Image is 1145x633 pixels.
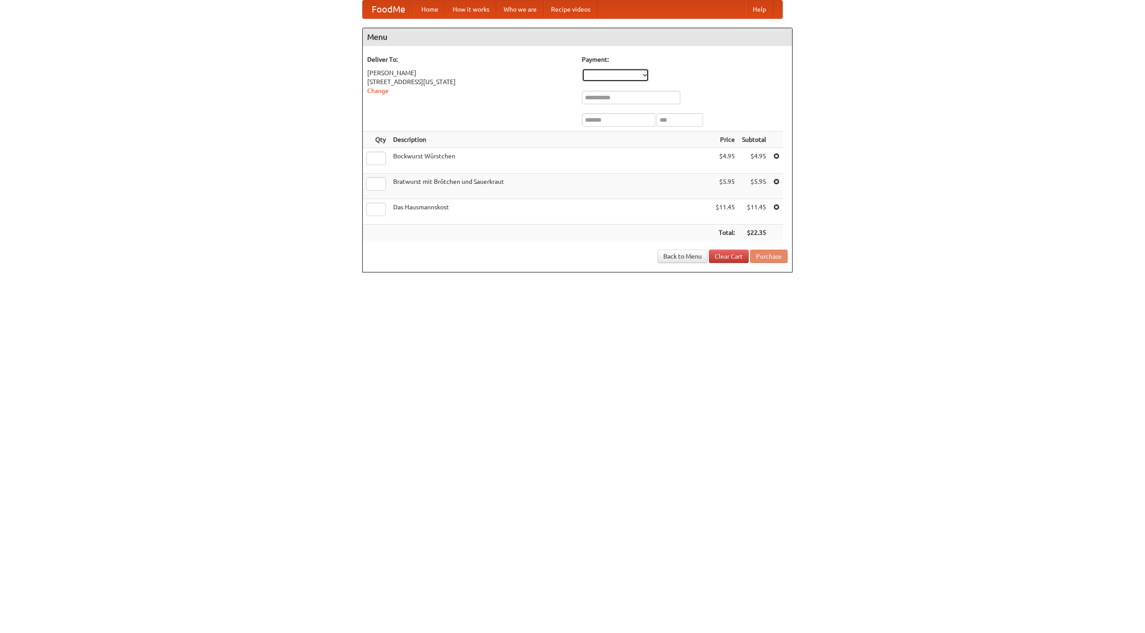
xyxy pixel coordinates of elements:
[363,28,792,46] h4: Menu
[544,0,598,18] a: Recipe videos
[738,174,770,199] td: $5.95
[390,199,712,225] td: Das Hausmannskost
[390,148,712,174] td: Bockwurst Würstchen
[367,77,573,86] div: [STREET_ADDRESS][US_STATE]
[712,225,738,241] th: Total:
[712,199,738,225] td: $11.45
[746,0,773,18] a: Help
[712,174,738,199] td: $5.95
[582,55,788,64] h5: Payment:
[367,55,573,64] h5: Deliver To:
[712,132,738,148] th: Price
[738,148,770,174] td: $4.95
[712,148,738,174] td: $4.95
[738,132,770,148] th: Subtotal
[363,132,390,148] th: Qty
[657,250,708,263] a: Back to Menu
[738,199,770,225] td: $11.45
[367,68,573,77] div: [PERSON_NAME]
[496,0,544,18] a: Who we are
[445,0,496,18] a: How it works
[390,174,712,199] td: Bratwurst mit Brötchen und Sauerkraut
[709,250,749,263] a: Clear Cart
[750,250,788,263] button: Purchase
[738,225,770,241] th: $22.35
[414,0,445,18] a: Home
[390,132,712,148] th: Description
[363,0,414,18] a: FoodMe
[367,87,389,94] a: Change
